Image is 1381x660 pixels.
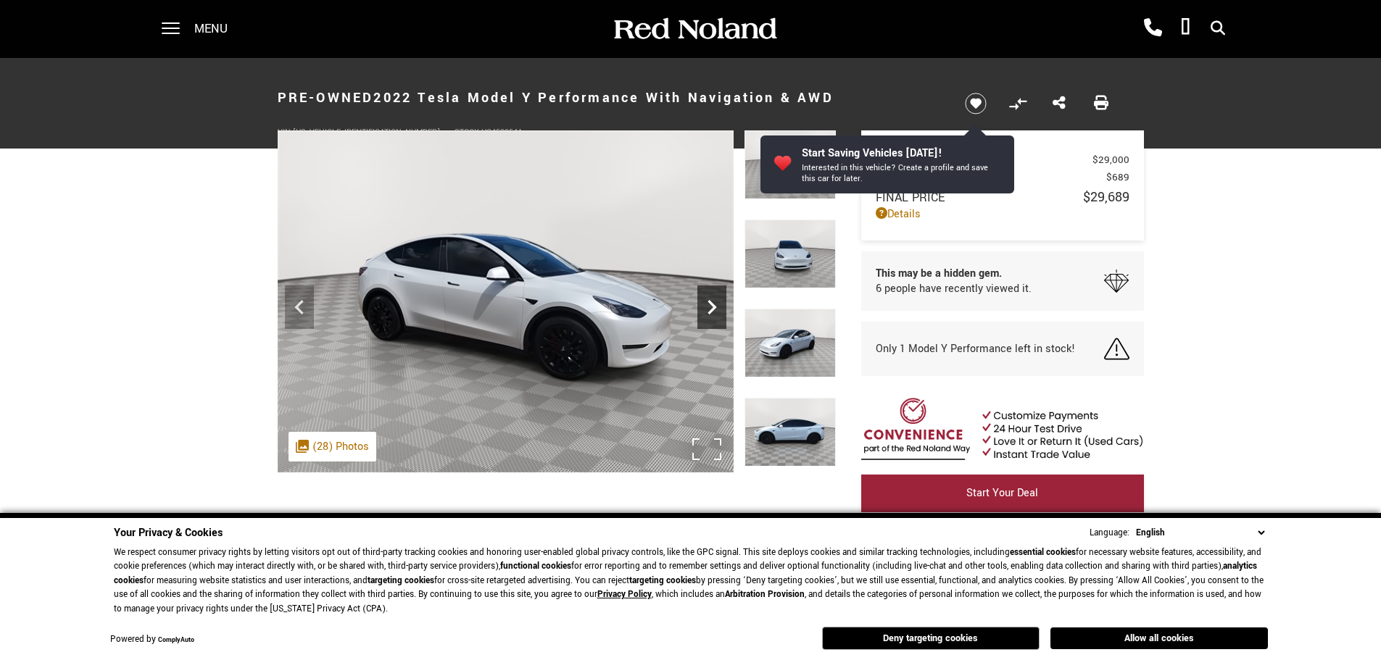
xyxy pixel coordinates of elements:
a: Start Your Deal [861,475,1144,512]
a: Dealer Handling $689 [876,170,1129,184]
strong: targeting cookies [368,575,434,587]
img: Red Noland Auto Group [611,17,778,42]
button: Save vehicle [960,92,992,115]
a: Print this Pre-Owned 2022 Tesla Model Y Performance With Navigation & AWD [1094,94,1108,113]
div: Language: [1090,528,1129,538]
span: Only 1 Model Y Performance left in stock! [876,341,1075,356]
img: Used 2022 White Tesla Performance image 5 [745,398,836,467]
strong: functional cookies [500,560,571,572]
div: Next [697,285,726,329]
span: $689 [1106,170,1129,184]
strong: analytics cookies [114,560,1257,587]
a: Final Price $29,689 [876,188,1129,206]
button: Compare Vehicle [1007,93,1029,114]
button: Allow all cookies [1050,627,1268,649]
a: ComplyAuto [158,635,194,645]
span: Your Privacy & Cookies [114,525,223,540]
img: Used 2022 White Tesla Performance image 2 [278,130,734,472]
img: Used 2022 White Tesla Performance image 2 [745,130,836,199]
span: $29,000 [1092,153,1129,167]
button: Deny targeting cookies [822,627,1040,650]
span: Dealer Handling [876,170,1106,184]
div: Previous [285,285,314,329]
strong: targeting cookies [629,575,696,587]
select: Language Select [1132,525,1268,540]
span: Start Your Deal [966,485,1038,501]
span: Stock: [455,127,481,138]
h1: 2022 Tesla Model Y Performance With Navigation & AWD [278,69,941,127]
strong: Pre-Owned [278,88,374,107]
a: Red [PERSON_NAME] $29,000 [876,153,1129,167]
span: 6 people have recently viewed it. [876,281,1032,296]
span: $29,689 [1083,188,1129,206]
span: This may be a hidden gem. [876,266,1032,281]
span: VIN: [278,127,293,138]
strong: essential cookies [1010,546,1076,559]
div: Powered by [110,635,194,645]
strong: Arbitration Provision [725,588,805,601]
img: Used 2022 White Tesla Performance image 3 [745,220,836,288]
a: Details [876,206,1129,222]
img: Used 2022 White Tesla Performance image 4 [745,309,836,377]
div: (28) Photos [289,432,376,461]
a: Privacy Policy [597,588,652,601]
span: [US_VEHICLE_IDENTIFICATION_NUMBER] [293,127,440,138]
span: Final Price [876,189,1083,206]
a: Share this Pre-Owned 2022 Tesla Model Y Performance With Navigation & AWD [1053,94,1066,113]
span: Red [PERSON_NAME] [876,153,1092,167]
span: UC452254A [481,127,523,138]
p: We respect consumer privacy rights by letting visitors opt out of third-party tracking cookies an... [114,546,1268,617]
